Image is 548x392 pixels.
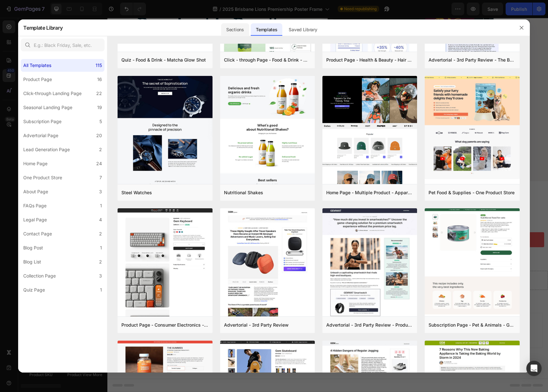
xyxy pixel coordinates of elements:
div: 19 [97,104,102,111]
div: Click-through Landing Page [23,90,82,97]
span: then drag & drop elements [244,314,291,320]
div: All Templates [23,62,51,69]
button: increment [350,216,363,228]
p: Own the ultimate Cats display set. Get both the Official and the together and save 15% more. [30,26,184,65]
div: 4 [99,216,102,224]
div: Product Page - Consumer Electronics - Keyboard [121,321,208,329]
div: About Page [23,188,48,196]
div: Advertorial - 3rd Party Review - The Before Image - Hair Supplement [429,56,516,64]
div: 115 [96,62,102,69]
div: Blog Post [23,244,43,252]
div: 1 [100,286,102,294]
div: Blog List [23,258,41,266]
div: Pet Food & Supplies - One Product Store [429,189,515,196]
div: One Product Store [23,174,62,181]
div: Advertorial - 3rd Party Review - Product In Use Image [326,321,413,329]
a: Order Jersey Frame and Save 15% More [29,85,166,101]
div: Seasonal Landing Page [23,104,72,111]
div: Open Intercom Messenger [526,361,542,376]
div: Product Page - Health & Beauty - Hair Supplement [326,56,413,64]
div: 1 [100,202,102,210]
div: 20 [96,132,102,139]
div: 2 [99,258,102,266]
div: Legal Page [23,216,47,224]
div: 2 [99,146,102,153]
p: Publish the page to see the content. [16,179,425,185]
div: FAQs Page [23,202,47,210]
div: Subscription Page [23,118,61,125]
div: Click - through Page - Food & Drink - Matcha Glow Shot [224,56,311,64]
div: 7 [99,174,102,181]
input: E.g.: Black Friday, Sale, etc. [21,39,105,51]
strong: [PERSON_NAME] Poster Frame [47,38,122,43]
h1: 2025 Brisbane Lions Premiership Poster Frame [25,212,147,222]
div: 1 [100,244,102,252]
div: Generate layout [202,306,235,313]
div: Subscription Page - Pet & Animals - Gem Cat Food - Style 3 [429,321,516,329]
button: Add to cart [367,214,437,229]
div: Home Page - Multiple Product - Apparel - Style 4 [326,189,413,196]
div: Product Page [23,76,52,83]
div: Lead Generation Page [23,146,70,153]
strong: [GEOGRAPHIC_DATA] [GEOGRAPHIC_DATA] Framing Kit [30,48,169,63]
div: Home Page [23,160,47,167]
div: 16 [97,76,102,83]
input: quantity [307,216,350,228]
div: 3 [99,272,102,280]
div: Add to cart [388,217,416,227]
div: Add blank section [249,306,287,313]
div: Sections [221,23,249,36]
div: 5 [99,118,102,125]
button: decrement [294,216,307,228]
div: 24 [96,160,102,167]
div: Contact Page [23,230,52,238]
div: 2 [99,230,102,238]
div: $249.98 [25,222,147,231]
div: Drop element here [207,260,241,265]
div: 3 [99,188,102,196]
div: Choose templates [152,306,190,313]
div: 22 [96,90,102,97]
span: inspired by CRO experts [149,314,192,320]
div: Quiz - Food & Drink - Matcha Glow Shot [121,56,206,64]
div: Templates [251,23,282,36]
div: Collection Page [23,272,56,280]
span: from URL or image [201,314,235,320]
div: Saved Library [284,23,322,36]
div: Advertorial Page [23,132,58,139]
span: Add section [205,292,235,298]
strong: Order Jersey Frame and Save 15% More [40,90,156,96]
h2: Template Library [23,19,62,36]
div: Nutritional Shakes [224,189,263,196]
div: Quiz Page [23,286,45,294]
div: Steel Watches [121,189,152,196]
div: Advertorial - 3rd Party Review [224,321,289,329]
